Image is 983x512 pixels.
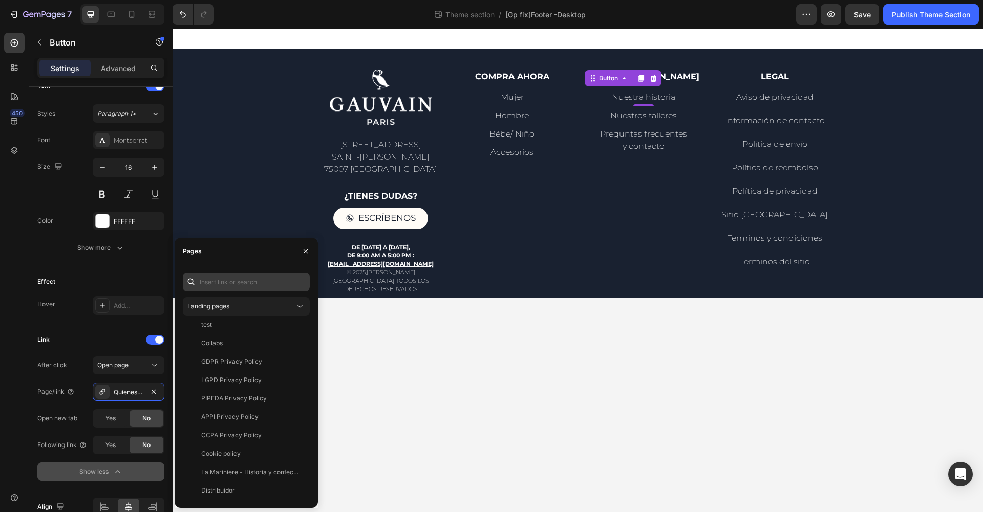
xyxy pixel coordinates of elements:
[51,63,79,74] p: Settings
[201,394,267,403] div: PIPEDA Privacy Policy
[438,81,504,93] p: Nuestros talleres
[201,320,212,329] div: test
[114,136,162,145] div: Montserrat
[37,238,164,257] button: Show more
[37,361,67,370] div: After click
[318,115,361,133] a: Accesorios
[438,81,504,93] div: Rich Text Editor. Editing area: main
[37,277,55,286] div: Effect
[105,414,116,423] span: Yes
[114,217,162,226] div: FFFFFF
[142,440,151,450] span: No
[37,160,65,174] div: Size
[105,440,116,450] span: Yes
[37,440,87,450] div: Following link
[201,412,259,421] div: APPI Privacy Policy
[37,387,75,396] div: Page/link
[155,232,261,239] a: [EMAIL_ADDRESS][DOMAIN_NAME]
[570,109,635,122] p: Política de envío
[183,297,310,316] button: Landing pages
[439,59,503,78] a: Rich Text Editor. Editing area: main
[173,29,983,512] iframe: Design area
[93,356,164,374] button: Open page
[186,183,243,196] p: Escríbenos
[201,375,262,385] div: LGPD Privacy Policy
[588,43,616,53] span: legal
[443,9,497,20] span: Theme section
[559,133,646,145] p: Política de reembolso
[142,414,151,423] span: No
[173,4,214,25] div: Undo/Redo
[37,414,77,423] div: Open new tab
[892,9,970,20] div: Publish Theme Section
[560,157,645,169] p: Política de privacidad
[567,224,637,242] a: Terminos del sitio
[328,59,351,78] a: Mujer
[37,109,55,118] div: Styles
[428,96,515,127] a: Preguntas frecuentesy contacto
[187,302,229,310] span: Landing pages
[37,216,53,226] div: Color
[10,109,25,117] div: 450
[201,431,262,440] div: CCPA Privacy Policy
[303,43,377,53] span: Compra ahora
[37,335,50,344] div: Link
[505,9,586,20] span: [Gp fix]Footer -Desktop
[439,62,503,75] div: Rich Text Editor. Editing area: main
[552,83,652,101] a: Información de contacto
[179,215,238,222] strong: De [DATE] a [DATE],
[323,81,356,93] div: Hombre
[883,4,979,25] button: Publish Theme Section
[201,339,223,348] div: Collabs
[845,4,879,25] button: Save
[77,242,125,253] div: Show more
[160,240,243,256] a: [PERSON_NAME][GEOGRAPHIC_DATA]
[151,239,267,265] p: © 2025,
[564,62,641,75] p: Aviso de privacidad
[318,118,361,130] p: Accesorios
[560,153,645,172] a: Política de privacidad
[79,466,123,477] div: Show less
[97,109,136,118] span: Paragraph 1*
[317,96,362,115] a: Bébe/ Niño
[201,357,262,366] div: GDPR Privacy Policy
[101,63,136,74] p: Advanced
[428,99,515,124] p: Preguntas frecuentes y contacto
[555,201,650,219] a: Terminos y condiciones
[201,449,241,458] div: Cookie policy
[424,45,447,54] div: Button
[37,300,55,309] div: Hover
[948,462,973,486] div: Open Intercom Messenger
[97,361,129,369] span: Open page
[175,223,242,230] strong: de 9:00 am a 5:00 pm :
[67,8,72,20] p: 7
[854,10,871,19] span: Save
[559,130,646,148] a: Política de reembolso
[114,388,143,397] div: Quienes somos
[552,86,652,98] p: Información de contacto
[183,273,310,291] input: Insert link or search
[328,62,351,75] div: Mujer
[4,4,76,25] button: 7
[50,36,137,49] p: Button
[499,9,501,20] span: /
[37,462,164,481] button: Show less
[37,136,50,145] div: Font
[317,99,362,112] div: Bébe/ Niño
[438,78,504,96] a: Rich Text Editor. Editing area: main
[570,106,635,125] a: Política de envío
[564,59,641,78] a: Aviso de privacidad
[114,301,162,310] div: Add...
[555,204,650,216] div: Terminos y condiciones
[567,227,637,239] p: Terminos del sitio
[93,104,164,123] button: Paragraph 1*
[549,177,655,195] a: Sitio [GEOGRAPHIC_DATA]
[183,247,202,256] div: Pages
[549,180,655,192] div: Sitio [GEOGRAPHIC_DATA]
